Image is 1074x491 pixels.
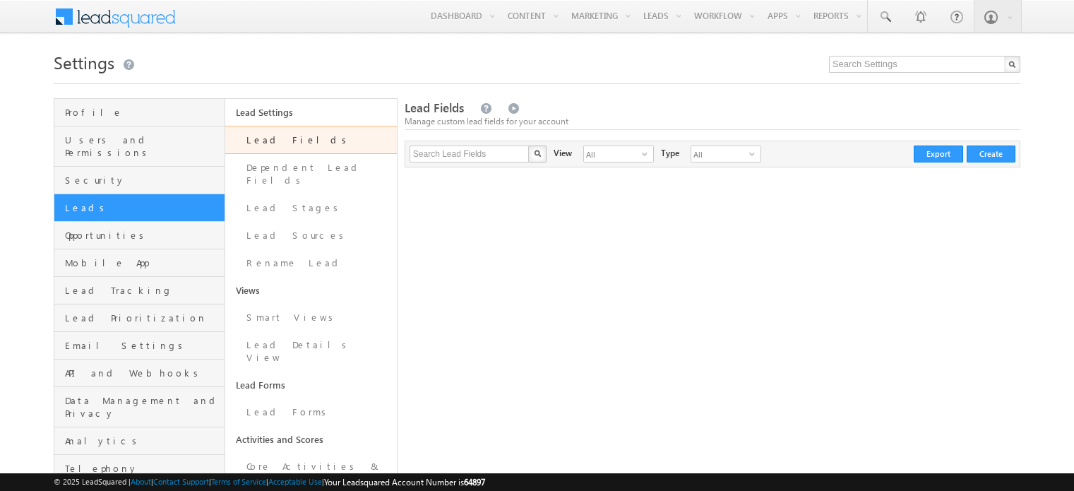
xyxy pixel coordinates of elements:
span: Your Leadsquared Account Number is [324,477,485,487]
button: Create [967,146,1015,162]
span: Security [65,174,221,187]
a: Lead Sources [225,222,396,249]
span: Lead Prioritization [65,312,221,324]
a: Dependent Lead Fields [225,154,396,194]
a: Security [54,167,225,194]
div: Type [661,146,679,160]
span: Users and Permissions [65,134,221,159]
input: Search Settings [829,56,1020,73]
span: Email Settings [65,339,221,352]
a: Smart Views [225,304,396,331]
span: Lead Fields [405,100,464,116]
a: Lead Details View [225,331,396,372]
span: Opportunities [65,229,221,242]
a: Telephony [54,455,225,483]
span: © 2025 LeadSquared | | | | | [54,475,485,489]
a: About [131,477,151,486]
span: 64897 [464,477,485,487]
button: Export [914,146,963,162]
span: All [691,146,749,162]
a: Lead Tracking [54,277,225,304]
img: Search [534,150,541,157]
a: Lead Prioritization [54,304,225,332]
div: View [554,146,572,160]
span: select [642,150,653,158]
a: Lead Stages [225,194,396,222]
a: Data Management and Privacy [54,387,225,427]
a: Lead Forms [225,372,396,398]
span: Analytics [65,434,221,447]
a: Profile [54,99,225,126]
a: Acceptable Use [268,477,322,486]
span: Data Management and Privacy [65,394,221,420]
div: Manage custom lead fields for your account [405,115,1020,128]
a: Mobile App [54,249,225,277]
a: Lead Settings [225,99,396,126]
a: Terms of Service [211,477,266,486]
a: Opportunities [54,222,225,249]
a: Analytics [54,427,225,455]
a: Leads [54,194,225,222]
span: select [749,150,760,158]
span: API and Webhooks [65,367,221,379]
a: Users and Permissions [54,126,225,167]
span: Telephony [65,462,221,475]
a: Email Settings [54,332,225,360]
a: Activities and Scores [225,426,396,453]
span: Profile [65,106,221,119]
a: Lead Fields [225,126,396,154]
a: API and Webhooks [54,360,225,387]
span: Settings [54,51,114,73]
span: All [584,146,642,162]
a: Contact Support [153,477,209,486]
span: Lead Tracking [65,284,221,297]
a: Rename Lead [225,249,396,277]
span: Leads [65,201,221,214]
span: Mobile App [65,256,221,269]
a: Lead Forms [225,398,396,426]
a: Views [225,277,396,304]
